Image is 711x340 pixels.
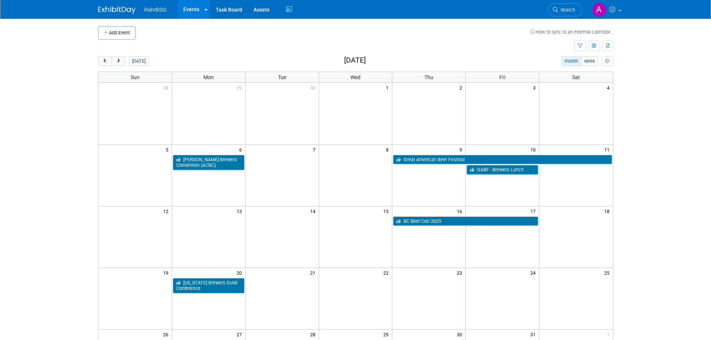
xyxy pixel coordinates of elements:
[530,206,539,216] span: 17
[606,83,613,92] span: 4
[459,83,465,92] span: 2
[173,278,244,293] a: [US_STATE] Brewers Guild Conference
[312,145,319,154] span: 7
[467,165,538,175] a: GABF - Brewers Lunch
[236,330,245,339] span: 27
[162,206,172,216] span: 12
[236,83,245,92] span: 29
[309,268,319,277] span: 21
[499,74,505,80] span: Fri
[383,206,392,216] span: 15
[165,145,172,154] span: 5
[530,29,613,35] a: How to sync to an external calendar...
[572,74,580,80] span: Sat
[129,56,149,66] button: [DATE]
[385,145,392,154] span: 8
[581,56,598,66] button: week
[459,145,465,154] span: 9
[393,216,538,226] a: BC Beer Con 2025
[558,7,575,13] span: Search
[548,3,582,16] a: Search
[309,83,319,92] span: 30
[144,7,167,13] span: RahrBSG
[162,83,172,92] span: 28
[424,74,433,80] span: Thu
[604,268,613,277] span: 25
[605,59,610,64] i: Personalize Calendar
[131,74,140,80] span: Sun
[530,145,539,154] span: 10
[383,330,392,339] span: 29
[606,330,613,339] span: 1
[383,268,392,277] span: 22
[98,6,135,14] img: ExhibitDay
[530,330,539,339] span: 31
[561,56,581,66] button: month
[604,145,613,154] span: 11
[602,56,613,66] button: myCustomButton
[236,206,245,216] span: 13
[203,74,214,80] span: Mon
[456,330,465,339] span: 30
[173,155,244,170] a: [PERSON_NAME] Brewers Convention (ACBC)
[385,83,392,92] span: 1
[98,56,112,66] button: prev
[278,74,286,80] span: Tue
[456,268,465,277] span: 23
[309,206,319,216] span: 14
[236,268,245,277] span: 20
[162,330,172,339] span: 26
[309,330,319,339] span: 28
[530,268,539,277] span: 24
[112,56,125,66] button: next
[238,145,245,154] span: 6
[393,155,612,165] a: Great American Beer Festival
[350,74,361,80] span: Wed
[532,83,539,92] span: 3
[344,56,366,65] h2: [DATE]
[98,26,135,40] button: Add Event
[592,3,606,17] img: Ashley Grotewold
[456,206,465,216] span: 16
[604,206,613,216] span: 18
[162,268,172,277] span: 19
